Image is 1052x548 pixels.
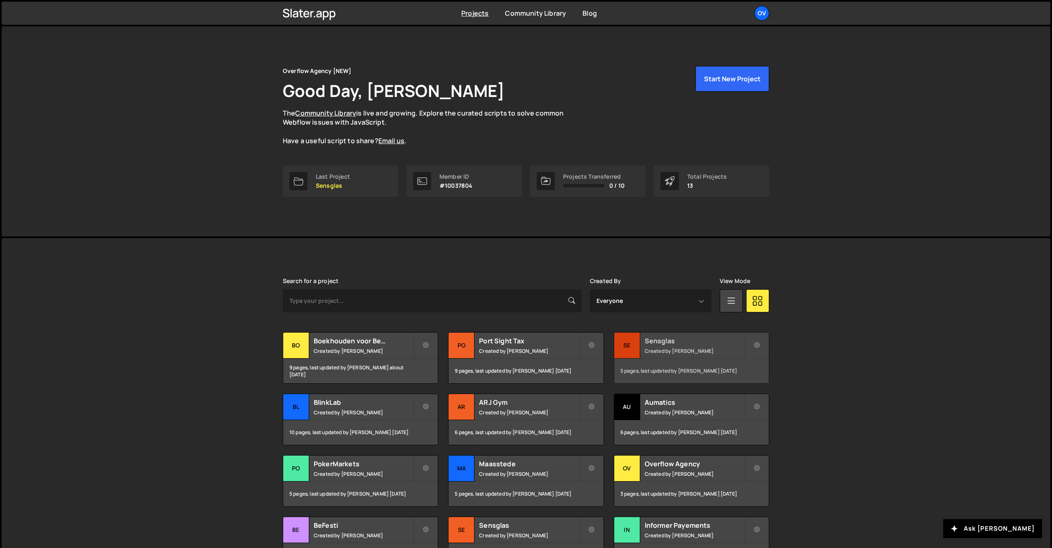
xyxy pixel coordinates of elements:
div: Last Project [316,173,350,180]
small: Created by [PERSON_NAME] [645,347,744,354]
div: Se [614,333,640,359]
div: 5 pages, last updated by [PERSON_NAME] [DATE] [614,359,769,383]
a: Last Project Sensglas [283,165,398,197]
div: 3 pages, last updated by [PERSON_NAME] [DATE] [614,482,769,506]
a: Bl BlinkLab Created by [PERSON_NAME] 10 pages, last updated by [PERSON_NAME] [DATE] [283,394,438,445]
a: AR ARJ Gym Created by [PERSON_NAME] 6 pages, last updated by [PERSON_NAME] [DATE] [448,394,603,445]
div: 6 pages, last updated by [PERSON_NAME] [DATE] [614,420,769,445]
span: 0 / 10 [609,182,625,189]
p: #10037804 [439,182,472,189]
h2: PokerMarkets [314,459,413,468]
div: Total Projects [687,173,727,180]
a: Blog [582,9,597,18]
label: View Mode [720,278,750,284]
a: Po Port Sight Tax Created by [PERSON_NAME] 9 pages, last updated by [PERSON_NAME] [DATE] [448,332,603,384]
h2: Overflow Agency [645,459,744,468]
div: Projects Transferred [563,173,625,180]
small: Created by [PERSON_NAME] [314,532,413,539]
a: Au Aumatics Created by [PERSON_NAME] 6 pages, last updated by [PERSON_NAME] [DATE] [614,394,769,445]
h2: Sensglas [645,336,744,345]
h2: Boekhouden voor Beginners [314,336,413,345]
p: Sensglas [316,182,350,189]
p: The is live and growing. Explore the curated scripts to solve common Webflow issues with JavaScri... [283,109,580,146]
div: 9 pages, last updated by [PERSON_NAME] [DATE] [449,359,603,383]
div: Se [449,517,474,543]
div: 9 pages, last updated by [PERSON_NAME] about [DATE] [283,359,438,383]
small: Created by [PERSON_NAME] [314,470,413,477]
small: Created by [PERSON_NAME] [314,347,413,354]
a: Community Library [505,9,566,18]
button: Ask [PERSON_NAME] [943,519,1042,538]
a: Ma Maasstede Created by [PERSON_NAME] 5 pages, last updated by [PERSON_NAME] [DATE] [448,455,603,507]
a: Community Library [295,109,356,118]
h2: Informer Payements [645,521,744,530]
small: Created by [PERSON_NAME] [479,409,578,416]
div: Po [449,333,474,359]
small: Created by [PERSON_NAME] [645,532,744,539]
h1: Good Day, [PERSON_NAME] [283,79,505,102]
div: 6 pages, last updated by [PERSON_NAME] [DATE] [449,420,603,445]
small: Created by [PERSON_NAME] [479,470,578,477]
div: Bl [283,394,309,420]
div: Po [283,456,309,482]
a: Ov Overflow Agency Created by [PERSON_NAME] 3 pages, last updated by [PERSON_NAME] [DATE] [614,455,769,507]
h2: BeFesti [314,521,413,530]
a: Po PokerMarkets Created by [PERSON_NAME] 5 pages, last updated by [PERSON_NAME] [DATE] [283,455,438,507]
div: Ma [449,456,474,482]
p: 13 [687,182,727,189]
div: In [614,517,640,543]
div: 5 pages, last updated by [PERSON_NAME] [DATE] [449,482,603,506]
h2: BlinkLab [314,398,413,407]
a: Projects [461,9,488,18]
div: Bo [283,333,309,359]
label: Created By [590,278,621,284]
div: AR [449,394,474,420]
a: Email us [378,136,404,145]
a: Ov [754,6,769,21]
label: Search for a project [283,278,338,284]
h2: ARJ Gym [479,398,578,407]
h2: Aumatics [645,398,744,407]
h2: Sensglas [479,521,578,530]
div: 5 pages, last updated by [PERSON_NAME] [DATE] [283,482,438,506]
div: Member ID [439,173,472,180]
small: Created by [PERSON_NAME] [479,532,578,539]
small: Created by [PERSON_NAME] [314,409,413,416]
small: Created by [PERSON_NAME] [479,347,578,354]
small: Created by [PERSON_NAME] [645,470,744,477]
input: Type your project... [283,289,582,312]
div: Be [283,517,309,543]
button: Start New Project [695,66,769,92]
small: Created by [PERSON_NAME] [645,409,744,416]
a: Bo Boekhouden voor Beginners Created by [PERSON_NAME] 9 pages, last updated by [PERSON_NAME] abou... [283,332,438,384]
a: Se Sensglas Created by [PERSON_NAME] 5 pages, last updated by [PERSON_NAME] [DATE] [614,332,769,384]
div: Ov [614,456,640,482]
h2: Maasstede [479,459,578,468]
div: Au [614,394,640,420]
div: Overflow Agency [NEW] [283,66,351,76]
h2: Port Sight Tax [479,336,578,345]
div: 10 pages, last updated by [PERSON_NAME] [DATE] [283,420,438,445]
